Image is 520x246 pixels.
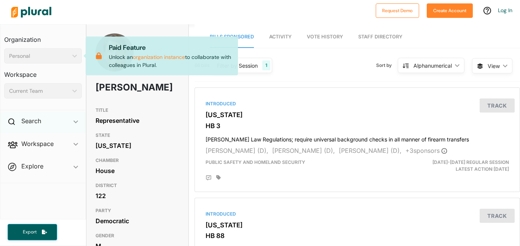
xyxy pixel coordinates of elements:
[96,215,179,227] div: Democratic
[480,209,515,223] button: Track
[269,34,292,40] span: Activity
[8,224,57,240] button: Export
[206,211,509,217] div: Introduced
[96,156,179,165] h3: CHAMBER
[96,115,179,126] div: Representative
[216,175,221,180] div: Add tags
[109,43,232,52] p: Paid Feature
[9,87,69,95] div: Current Team
[262,60,270,70] div: 1
[413,62,452,70] div: Alphanumerical
[206,111,509,119] h3: [US_STATE]
[405,147,447,154] span: + 3 sponsor s
[376,62,398,69] span: Sort by
[210,34,254,40] span: Bills Sponsored
[96,131,179,140] h3: STATE
[9,52,69,60] div: Personal
[109,43,232,69] p: Unlock an to collaborate with colleagues in Plural.
[358,26,402,48] a: Staff Directory
[210,26,254,48] a: Bills Sponsored
[206,133,509,143] h4: [PERSON_NAME] Law Regulations; require universal background checks in all manner of firearm trans...
[96,165,179,176] div: House
[96,231,179,240] h3: GENDER
[96,106,179,115] h3: TITLE
[269,26,292,48] a: Activity
[376,6,419,14] a: Request Demo
[18,229,42,235] span: Export
[488,62,500,70] span: View
[206,147,268,154] span: [PERSON_NAME] (D),
[96,76,146,99] h1: [PERSON_NAME]
[206,100,509,107] div: Introduced
[432,159,509,165] span: [DATE]-[DATE] Regular Session
[206,122,509,130] h3: HB 3
[480,98,515,113] button: Track
[96,33,134,89] img: Headshot of Spencer Frye
[21,117,41,125] h2: Search
[96,206,179,215] h3: PARTY
[4,29,82,45] h3: Organization
[307,34,343,40] span: Vote History
[96,190,179,202] div: 122
[272,147,335,154] span: [PERSON_NAME] (D),
[339,147,402,154] span: [PERSON_NAME] (D),
[206,221,509,229] h3: [US_STATE]
[96,181,179,190] h3: DISTRICT
[133,54,185,60] a: organization instance
[206,159,305,165] span: Public Safety and Homeland Security
[4,63,82,80] h3: Workspace
[376,3,419,18] button: Request Demo
[206,232,509,240] h3: HB 88
[410,159,515,173] div: Latest Action: [DATE]
[427,3,473,18] button: Create Account
[498,7,512,14] a: Log In
[307,26,343,48] a: Vote History
[96,140,179,151] div: [US_STATE]
[206,175,212,181] div: Add Position Statement
[427,6,473,14] a: Create Account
